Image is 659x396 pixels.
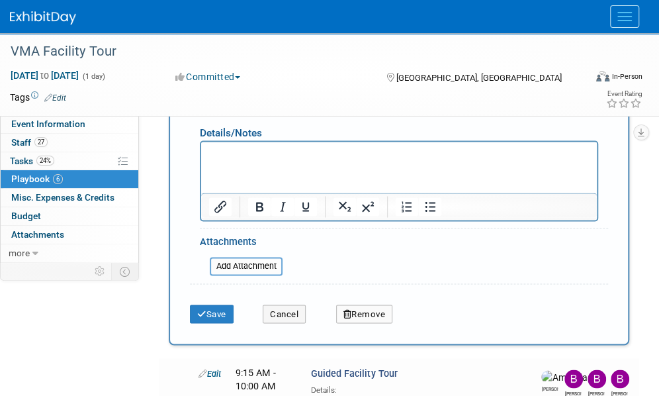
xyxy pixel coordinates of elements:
div: Attachments [200,235,283,252]
div: Event Format [545,69,642,89]
span: Guided Facility Tour [311,368,397,379]
div: VMA Facility Tour [6,40,579,64]
span: more [9,248,30,258]
div: Details/Notes [200,116,598,140]
img: Amanda Smith [541,370,602,383]
a: Attachments [1,226,138,244]
span: Budget [11,211,41,221]
a: Edit [198,368,221,378]
button: Bold [248,197,271,216]
td: Tags [10,91,66,104]
div: Amanda Smith [541,383,558,392]
iframe: Rich Text Area [201,142,597,193]
span: 27 [34,137,48,147]
span: [GEOGRAPHIC_DATA], [GEOGRAPHIC_DATA] [396,73,561,83]
a: Edit [44,93,66,103]
span: 6 [53,174,63,184]
div: In-Person [611,72,642,81]
a: Staff27 [1,134,138,152]
span: Misc. Expenses & Credits [11,192,114,203]
a: Playbook6 [1,170,138,188]
span: Attachments [11,229,64,240]
span: Event Information [11,119,85,129]
img: Brian Peek [611,370,629,388]
a: more [1,244,138,262]
img: Brian Lee [588,370,606,388]
button: Superscript [357,197,379,216]
div: Event Rating [606,91,642,97]
div: Details: [311,380,518,395]
img: Bobby Zitzka [564,370,583,388]
button: Cancel [263,305,306,323]
span: [DATE] [DATE] [10,70,79,81]
img: Format-Inperson.png [596,71,609,81]
span: Staff [11,137,48,148]
td: Personalize Event Tab Strip [89,263,112,280]
button: Save [190,305,234,323]
a: Misc. Expenses & Credits [1,189,138,207]
button: Subscript [333,197,356,216]
span: (1 day) [81,72,105,81]
button: Underline [294,197,317,216]
span: Tasks [10,156,54,166]
a: Budget [1,207,138,225]
a: Tasks24% [1,152,138,170]
button: Insert/edit link [209,197,232,216]
span: 24% [36,156,54,166]
button: Committed [171,70,245,83]
span: Playbook [11,173,63,184]
td: Toggle Event Tabs [112,263,139,280]
button: Menu [610,5,639,28]
img: ExhibitDay [10,11,76,25]
button: Numbered list [396,197,418,216]
span: to [38,70,51,81]
button: Remove [336,305,393,323]
button: Italic [271,197,294,216]
span: 9:15 AM - 10:00 AM [236,367,276,391]
button: Bullet list [419,197,441,216]
a: Event Information [1,115,138,133]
